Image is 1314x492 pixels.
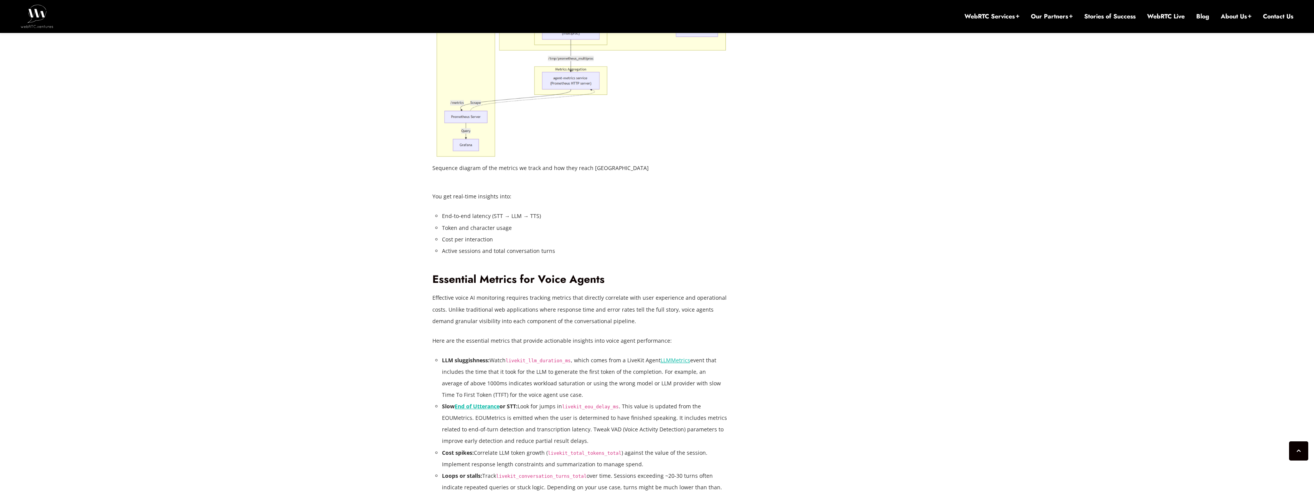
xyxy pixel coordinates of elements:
li: End-to-end latency (STT → LLM → TTS) [442,210,728,222]
img: WebRTC.ventures [21,5,53,28]
strong: Loops or stalls: [442,472,482,479]
strong: Cost spikes: [442,449,474,456]
li: Correlate LLM token growth ( ) against the value of the session. Implement response length constr... [442,447,728,470]
li: Watch , which comes from a LiveKit Agent event that includes the time that it took for the LLM to... [442,355,728,401]
code: livekit_conversation_turns_total [496,474,587,479]
li: Cost per interaction [442,234,728,245]
code: livekit_total_tokens_total [548,451,622,456]
a: Our Partners [1031,12,1073,21]
a: Stories of Success [1084,12,1136,21]
strong: LLM sluggishness: [442,357,490,364]
a: End of Utterance [455,403,500,410]
p: You get real-time insights into: [432,191,728,202]
a: WebRTC Live [1147,12,1185,21]
code: livekit_eou_delay_ms [562,404,619,409]
a: About Us [1221,12,1251,21]
li: Token and character usage [442,222,728,234]
li: Active sessions and total conversation turns [442,245,728,257]
a: LLMMetrics [661,357,690,364]
code: livekit_llm_duration_ms [506,358,571,363]
h2: Essential Metrics for Voice Agents [432,273,728,286]
p: Here are the essential metrics that provide actionable insights into voice agent performance: [432,335,728,347]
figcaption: Sequence diagram of the metrics we track and how they reach [GEOGRAPHIC_DATA] [432,162,728,174]
p: Effective voice AI monitoring requires tracking metrics that directly correlate with user experie... [432,292,728,327]
a: WebRTC Services [964,12,1019,21]
a: Contact Us [1263,12,1293,21]
strong: or STT: [500,403,518,410]
li: Look for jumps in . This value is updated from the EOUMetrics. EOUMetrics is emitted when the use... [442,401,728,447]
a: Blog [1196,12,1209,21]
strong: Slow [442,403,455,410]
